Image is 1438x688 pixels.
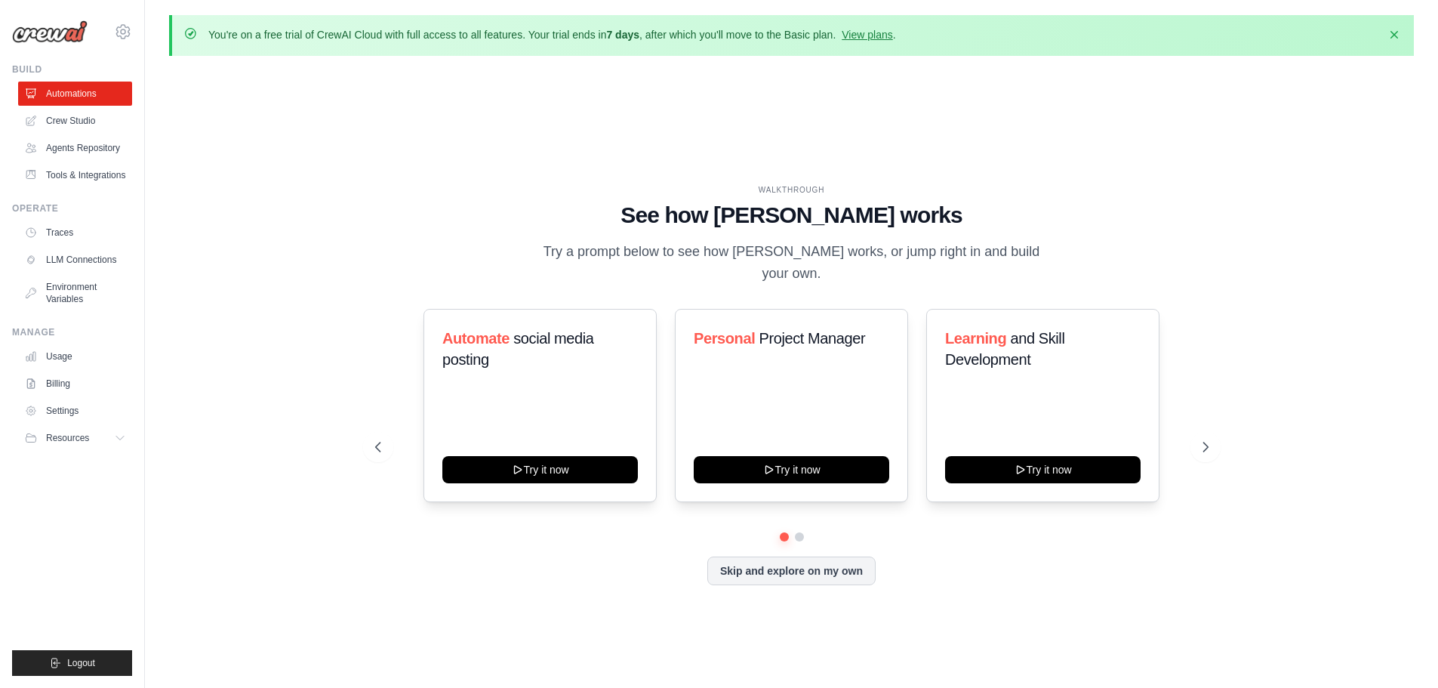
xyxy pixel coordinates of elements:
[67,657,95,669] span: Logout
[18,163,132,187] a: Tools & Integrations
[694,456,889,483] button: Try it now
[46,432,89,444] span: Resources
[442,456,638,483] button: Try it now
[442,330,510,347] span: Automate
[375,184,1209,196] div: WALKTHROUGH
[18,248,132,272] a: LLM Connections
[12,650,132,676] button: Logout
[12,20,88,43] img: Logo
[12,63,132,76] div: Build
[707,557,876,585] button: Skip and explore on my own
[375,202,1209,229] h1: See how [PERSON_NAME] works
[842,29,892,41] a: View plans
[945,456,1141,483] button: Try it now
[18,426,132,450] button: Resources
[18,399,132,423] a: Settings
[18,372,132,396] a: Billing
[18,275,132,311] a: Environment Variables
[18,109,132,133] a: Crew Studio
[18,221,132,245] a: Traces
[606,29,639,41] strong: 7 days
[442,330,594,368] span: social media posting
[208,27,896,42] p: You're on a free trial of CrewAI Cloud with full access to all features. Your trial ends in , aft...
[12,202,132,214] div: Operate
[759,330,865,347] span: Project Manager
[538,241,1045,285] p: Try a prompt below to see how [PERSON_NAME] works, or jump right in and build your own.
[945,330,1006,347] span: Learning
[18,82,132,106] a: Automations
[18,344,132,369] a: Usage
[12,326,132,338] div: Manage
[694,330,755,347] span: Personal
[1363,615,1438,688] iframe: Chat Widget
[18,136,132,160] a: Agents Repository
